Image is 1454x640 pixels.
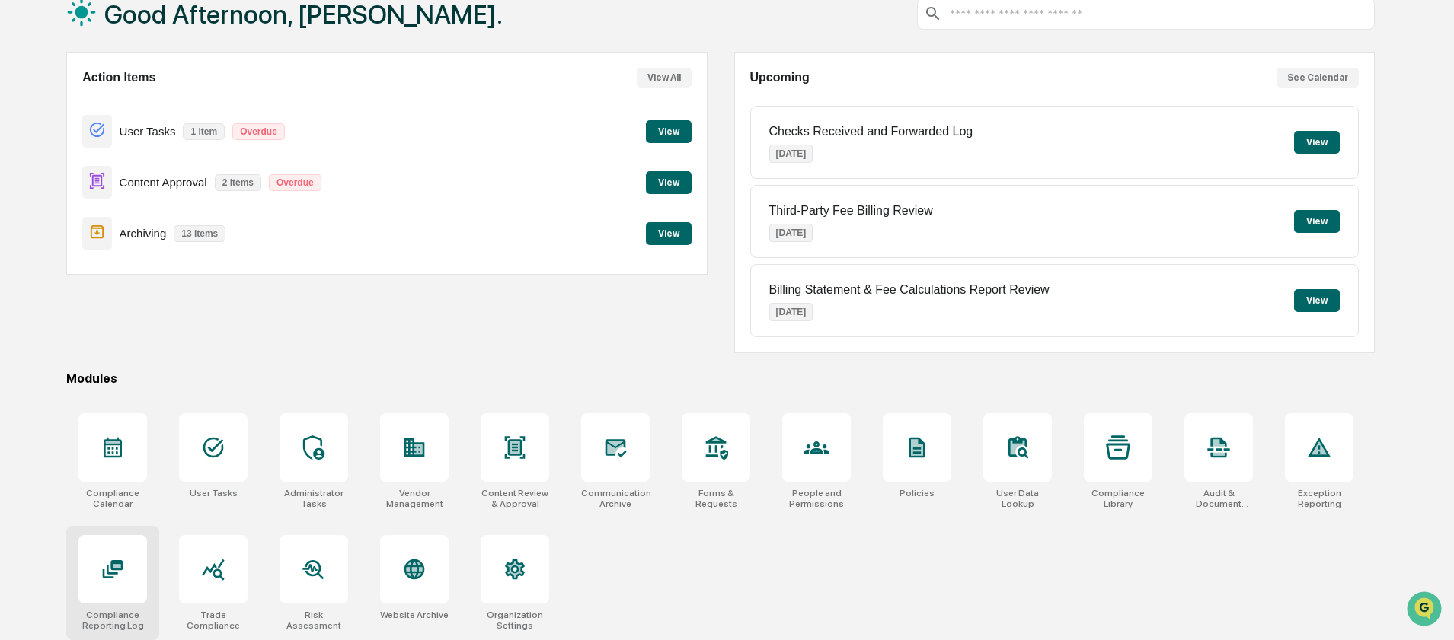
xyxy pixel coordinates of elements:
[15,32,277,56] p: How can we help?
[481,488,549,509] div: Content Review & Approval
[983,488,1052,509] div: User Data Lookup
[120,227,167,240] p: Archiving
[769,204,933,218] p: Third-Party Fee Billing Review
[1405,590,1446,631] iframe: Open customer support
[1294,131,1340,154] button: View
[104,186,195,213] a: 🗄️Attestations
[1277,68,1359,88] button: See Calendar
[183,123,225,140] p: 1 item
[769,303,813,321] p: [DATE]
[646,222,692,245] button: View
[30,221,96,236] span: Data Lookup
[120,176,207,189] p: Content Approval
[1285,488,1353,509] div: Exception Reporting
[646,120,692,143] button: View
[78,610,147,631] div: Compliance Reporting Log
[232,123,285,140] p: Overdue
[215,174,261,191] p: 2 items
[280,488,348,509] div: Administrator Tasks
[769,224,813,242] p: [DATE]
[782,488,851,509] div: People and Permissions
[66,371,1375,386] div: Modules
[380,610,449,620] div: Website Archive
[107,257,184,269] a: Powered byPylon
[126,192,189,207] span: Attestations
[110,193,123,205] div: 🗄️
[9,186,104,213] a: 🖐️Preclearance
[269,174,321,191] p: Overdue
[15,116,43,144] img: 1746055101610-c473b297-6a78-478c-a979-82029cc54cd1
[15,193,27,205] div: 🖐️
[1184,488,1253,509] div: Audit & Document Logs
[900,488,935,498] div: Policies
[15,222,27,234] div: 🔎
[179,610,248,631] div: Trade Compliance
[1294,289,1340,312] button: View
[380,488,449,509] div: Vendor Management
[769,283,1050,297] p: Billing Statement & Fee Calculations Report Review
[120,125,176,138] p: User Tasks
[82,71,155,84] h2: Action Items
[481,610,549,631] div: Organization Settings
[1084,488,1152,509] div: Compliance Library
[152,258,184,269] span: Pylon
[190,488,238,498] div: User Tasks
[9,215,102,242] a: 🔎Data Lookup
[769,125,973,139] p: Checks Received and Forwarded Log
[1294,210,1340,233] button: View
[646,225,692,240] a: View
[581,488,650,509] div: Communications Archive
[646,123,692,138] a: View
[280,610,348,631] div: Risk Assessment
[769,145,813,163] p: [DATE]
[52,116,250,132] div: Start new chat
[259,121,277,139] button: Start new chat
[750,71,810,84] h2: Upcoming
[646,171,692,194] button: View
[52,132,193,144] div: We're available if you need us!
[637,68,692,88] button: View All
[646,174,692,189] a: View
[174,225,225,242] p: 13 items
[682,488,750,509] div: Forms & Requests
[78,488,147,509] div: Compliance Calendar
[30,192,98,207] span: Preclearance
